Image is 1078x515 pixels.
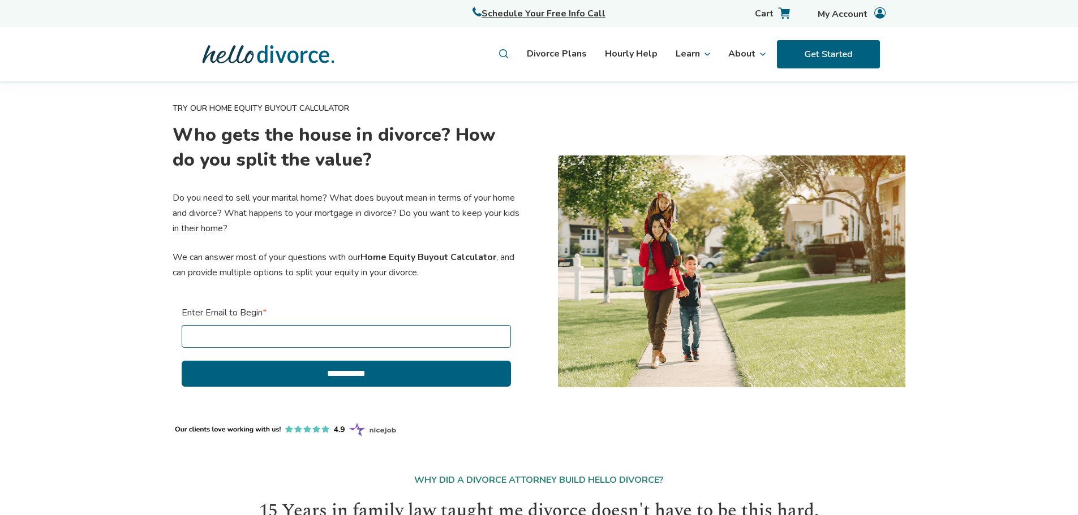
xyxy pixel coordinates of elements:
span: Home Equity Buyout Calculator [360,251,496,263]
img: Screen Shot 2023-02-01 at 9.04.32 AM [173,423,399,439]
a: Cart with 0 items [736,6,790,21]
span: Cart [755,6,778,21]
span: why did a divorce attorney build hello divorce? [414,473,664,488]
h6: TRY OUR HOME EQUITY BUYOUT CALCULATOR [173,104,520,114]
span: My Account [818,7,872,22]
p: We can answer most of your questions with our , and can provide multiple options to split your eq... [173,250,520,280]
img: home (1) [558,155,905,387]
p: Do you need to sell your marital home? What does buyout mean in terms of your home and divorce? W... [173,191,520,236]
li: Learn [669,42,717,66]
img: Get Started [777,40,880,68]
span: Enter Email to Begin [182,306,263,319]
a: Schedule Your Free Info Call [473,6,605,21]
a: Hourly Help [605,46,658,62]
li: About [721,42,772,66]
a: Divorce Plans [527,46,587,62]
h1: Who gets the house in divorce? How do you split the value? [173,123,520,172]
a: Account [799,6,886,22]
